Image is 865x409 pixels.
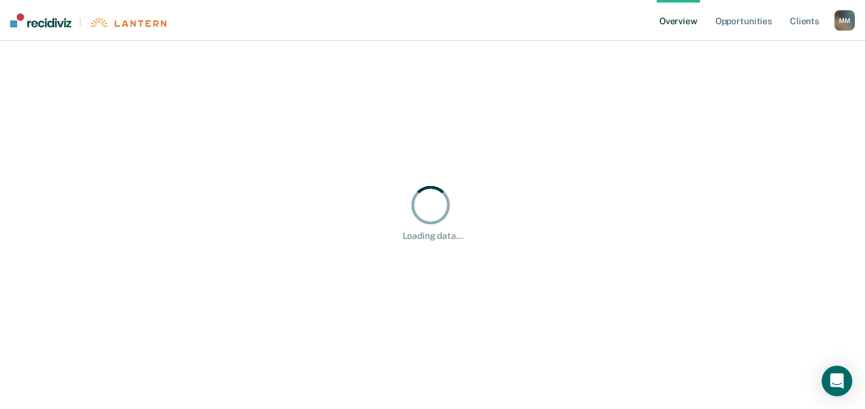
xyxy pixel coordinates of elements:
img: Lantern [89,18,166,27]
div: Loading data... [403,231,463,241]
div: M M [834,10,855,31]
a: | [10,13,166,27]
img: Recidiviz [10,13,71,27]
div: Open Intercom Messenger [822,366,852,396]
button: MM [834,10,855,31]
span: | [71,17,89,27]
